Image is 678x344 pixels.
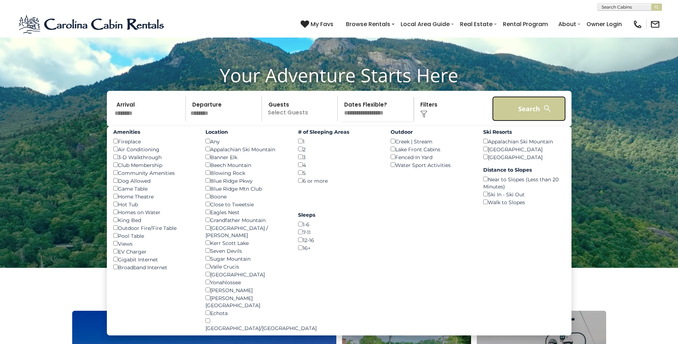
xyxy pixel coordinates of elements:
[391,145,472,153] div: Lake Front Cabins
[206,255,287,262] div: Sugar Mountain
[206,309,287,317] div: Echota
[499,18,551,30] a: Rental Program
[18,14,166,35] img: Blue-2.png
[298,153,380,161] div: 3
[206,317,287,332] div: [GEOGRAPHIC_DATA]/[GEOGRAPHIC_DATA]
[206,192,287,200] div: Boone
[298,128,380,136] label: # of Sleeping Areas
[311,20,333,29] span: My Favs
[483,190,565,198] div: Ski In - Ski Out
[483,175,565,190] div: Near to Slopes (Less than 20 Minutes)
[5,64,673,86] h1: Your Adventure Starts Here
[456,18,496,30] a: Real Estate
[298,211,380,218] label: Sleeps
[113,153,195,161] div: 3-D Walkthrough
[206,239,287,247] div: Kerr Scott Lake
[633,19,643,29] img: phone-regular-black.png
[492,96,566,121] button: Search
[206,278,287,286] div: Yonahlossee
[391,161,472,169] div: Water Sport Activities
[298,244,380,252] div: 16+
[206,247,287,255] div: Seven Devils
[113,185,195,192] div: Game Table
[113,216,195,224] div: King Bed
[113,263,195,271] div: Broadband Internet
[71,286,607,311] h3: Select Your Destination
[113,169,195,177] div: Community Amenities
[113,200,195,208] div: Hot Tub
[298,236,380,244] div: 12-16
[391,137,472,145] div: Creek | Stream
[397,18,453,30] a: Local Area Guide
[206,153,287,161] div: Banner Elk
[206,185,287,192] div: Blue Ridge Mtn Club
[206,137,287,145] div: Any
[113,161,195,169] div: Club Membership
[483,137,565,145] div: Appalachian Ski Mountain
[483,153,565,161] div: [GEOGRAPHIC_DATA]
[113,224,195,232] div: Outdoor Fire/Fire Table
[420,110,427,118] img: filter--v1.png
[555,18,580,30] a: About
[113,255,195,263] div: Gigabit Internet
[206,286,287,294] div: [PERSON_NAME]
[206,145,287,153] div: Appalachian Ski Mountain
[391,153,472,161] div: Fenced-In Yard
[264,96,338,121] p: Select Guests
[206,169,287,177] div: Blowing Rock
[113,208,195,216] div: Homes on Water
[391,128,472,136] label: Outdoor
[206,200,287,208] div: Close to Tweetsie
[206,128,287,136] label: Location
[298,220,380,228] div: 1-6
[206,208,287,216] div: Eagles Nest
[342,18,394,30] a: Browse Rentals
[206,294,287,309] div: [PERSON_NAME][GEOGRAPHIC_DATA]
[206,270,287,278] div: [GEOGRAPHIC_DATA]
[298,177,380,185] div: 6 or more
[543,104,552,113] img: search-regular-white.png
[298,145,380,153] div: 2
[650,19,660,29] img: mail-regular-black.png
[206,161,287,169] div: Beech Mountain
[113,192,195,200] div: Home Theatre
[298,137,380,145] div: 1
[298,161,380,169] div: 4
[298,228,380,236] div: 7-11
[583,18,625,30] a: Owner Login
[483,166,565,173] label: Distance to Slopes
[483,198,565,206] div: Walk to Slopes
[113,247,195,255] div: EV Charger
[113,177,195,185] div: Dog Allowed
[301,20,335,29] a: My Favs
[113,128,195,136] label: Amenities
[206,216,287,224] div: Grandfather Mountain
[113,145,195,153] div: Air Conditioning
[113,240,195,247] div: Views
[206,262,287,270] div: Valle Crucis
[483,128,565,136] label: Ski Resorts
[113,137,195,145] div: Fireplace
[483,145,565,153] div: [GEOGRAPHIC_DATA]
[298,169,380,177] div: 5
[206,224,287,239] div: [GEOGRAPHIC_DATA] / [PERSON_NAME]
[206,177,287,185] div: Blue Ridge Pkwy
[113,232,195,240] div: Pool Table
